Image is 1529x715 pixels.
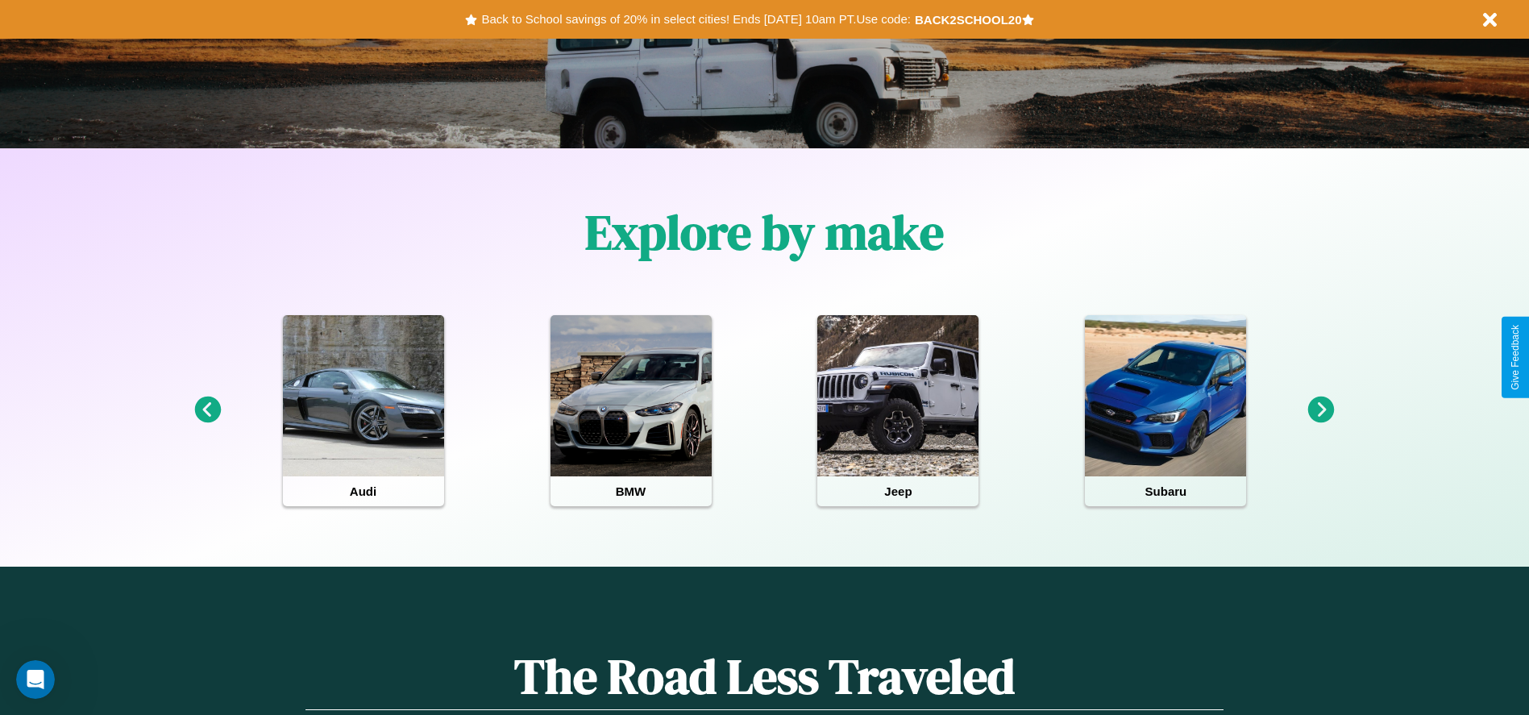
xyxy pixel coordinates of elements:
h1: Explore by make [585,199,944,265]
iframe: Intercom live chat [16,660,55,699]
h1: The Road Less Traveled [305,643,1223,710]
h4: Jeep [817,476,978,506]
b: BACK2SCHOOL20 [915,13,1022,27]
h4: Subaru [1085,476,1246,506]
button: Back to School savings of 20% in select cities! Ends [DATE] 10am PT.Use code: [477,8,914,31]
div: Give Feedback [1510,325,1521,390]
h4: BMW [551,476,712,506]
h4: Audi [283,476,444,506]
